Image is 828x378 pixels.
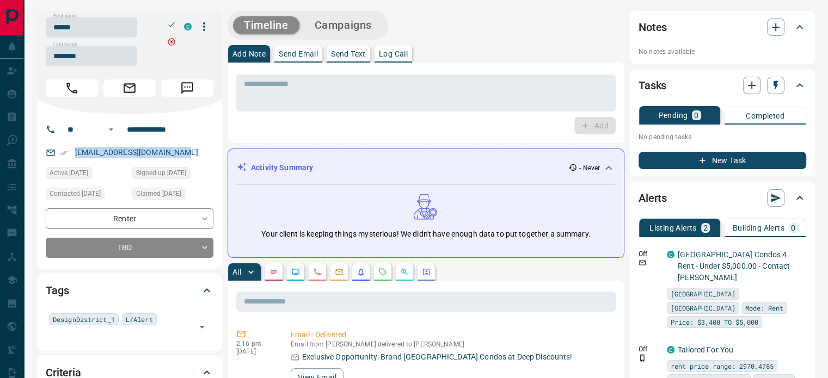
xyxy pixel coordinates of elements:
[261,228,590,240] p: Your client is keeping things mysterious! We didn't have enough data to put together a summary.
[639,129,806,145] p: No pending tasks
[400,268,409,276] svg: Opportunities
[232,268,241,276] p: All
[46,167,127,182] div: Thu Jan 04 2024
[53,314,115,325] span: DesignDistrict_1
[639,47,806,57] p: No notes available
[658,111,688,119] p: Pending
[232,50,266,58] p: Add Note
[233,16,299,34] button: Timeline
[694,111,698,119] p: 0
[678,345,733,354] a: Tailored For You
[291,329,611,340] p: Email - Delivered
[46,188,127,203] div: Mon Jun 27 2022
[639,77,666,94] h2: Tasks
[678,250,790,282] a: [GEOGRAPHIC_DATA] Condos 4 Rent - Under $5,000.00 - Contact [PERSON_NAME]
[639,259,646,267] svg: Email
[136,188,181,199] span: Claimed [DATE]
[671,302,735,313] span: [GEOGRAPHIC_DATA]
[304,16,383,34] button: Campaigns
[671,317,758,327] span: Price: $3,400 TO $5,000
[746,112,784,120] p: Completed
[703,224,708,232] p: 2
[357,268,365,276] svg: Listing Alerts
[103,79,156,97] span: Email
[53,13,77,20] label: First name
[579,163,600,173] p: - Never
[236,348,274,355] p: [DATE]
[105,123,118,136] button: Open
[184,23,192,30] div: condos.ca
[136,168,186,178] span: Signed up [DATE]
[46,208,213,228] div: Renter
[53,41,77,48] label: Last name
[422,268,431,276] svg: Agent Actions
[161,79,213,97] span: Message
[194,319,210,334] button: Open
[671,288,735,299] span: [GEOGRAPHIC_DATA]
[46,282,69,299] h2: Tags
[378,268,387,276] svg: Requests
[291,340,611,348] p: Email from [PERSON_NAME] delivered to [PERSON_NAME]
[639,72,806,98] div: Tasks
[649,224,697,232] p: Listing Alerts
[639,14,806,40] div: Notes
[126,314,153,325] span: L/Alert
[639,344,660,354] p: Off
[50,168,88,178] span: Active [DATE]
[791,224,795,232] p: 0
[132,167,213,182] div: Thu Jun 23 2022
[639,354,646,362] svg: Push Notification Only
[60,149,68,157] svg: Email Verified
[279,50,318,58] p: Send Email
[75,148,198,157] a: [EMAIL_ADDRESS][DOMAIN_NAME]
[291,268,300,276] svg: Lead Browsing Activity
[132,188,213,203] div: Mon Jun 27 2022
[46,238,213,258] div: TBD
[745,302,783,313] span: Mode: Rent
[313,268,322,276] svg: Calls
[667,251,674,258] div: condos.ca
[236,340,274,348] p: 2:16 pm
[331,50,366,58] p: Send Text
[237,158,615,178] div: Activity Summary- Never
[46,277,213,303] div: Tags
[671,361,774,371] span: rent price range: 2970,4785
[269,268,278,276] svg: Notes
[639,18,667,36] h2: Notes
[46,79,98,97] span: Call
[379,50,408,58] p: Log Call
[639,152,806,169] button: New Task
[667,346,674,354] div: condos.ca
[639,249,660,259] p: Off
[50,188,101,199] span: Contacted [DATE]
[335,268,344,276] svg: Emails
[733,224,784,232] p: Building Alerts
[639,185,806,211] div: Alerts
[639,189,667,207] h2: Alerts
[251,162,313,173] p: Activity Summary
[302,351,572,363] p: Exclusive Opportunity: Brand [GEOGRAPHIC_DATA] Condos at Deep Discounts!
